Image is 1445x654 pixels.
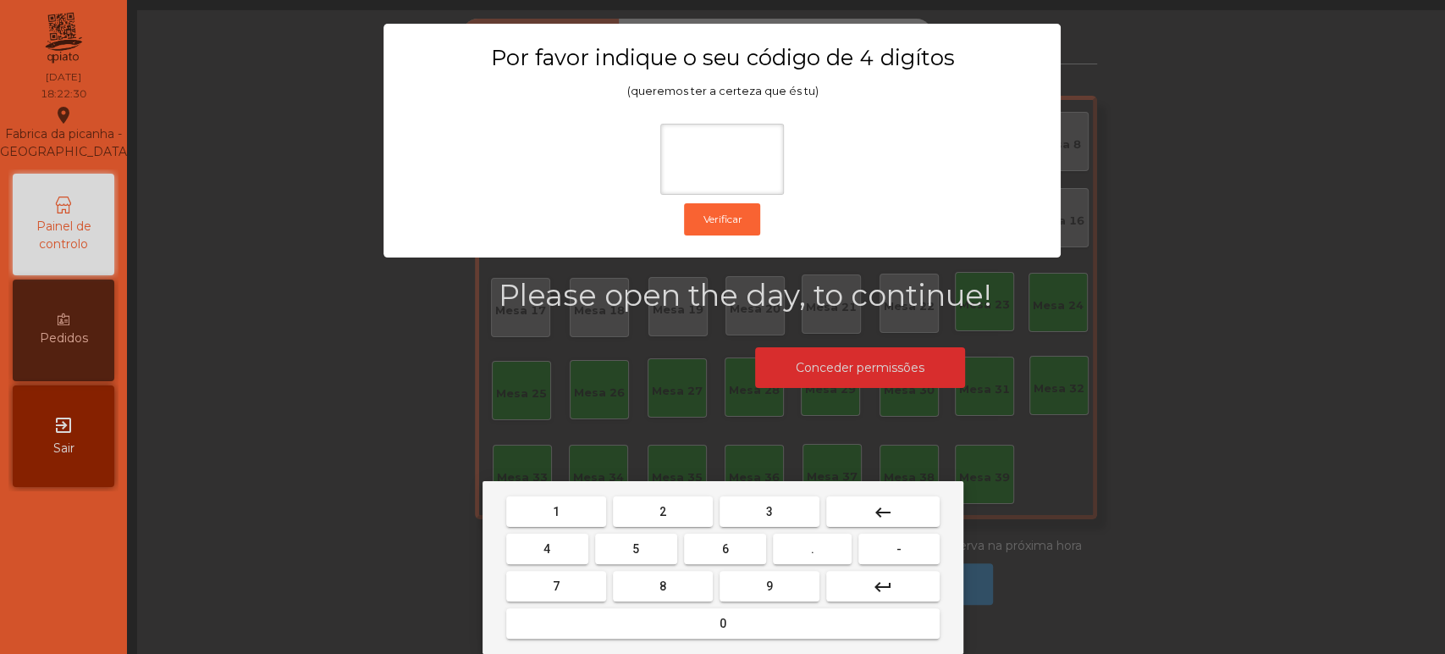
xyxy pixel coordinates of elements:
[896,542,902,556] span: -
[858,534,939,564] button: -
[595,534,677,564] button: 5
[632,542,639,556] span: 5
[506,534,588,564] button: 4
[766,505,773,518] span: 3
[722,542,729,556] span: 6
[543,542,550,556] span: 4
[506,571,606,601] button: 7
[720,496,819,527] button: 3
[684,203,760,236] button: Verificar
[811,542,814,556] span: .
[553,579,560,593] span: 7
[659,505,666,518] span: 2
[506,496,606,527] button: 1
[720,571,819,601] button: 9
[766,579,773,593] span: 9
[613,571,713,601] button: 8
[613,496,713,527] button: 2
[506,608,940,639] button: 0
[773,534,852,564] button: .
[553,505,560,518] span: 1
[626,85,818,97] span: (queremos ter a certeza que és tu)
[873,502,893,523] mat-icon: keyboard_backspace
[873,577,893,597] mat-icon: keyboard_return
[416,44,1028,71] h3: Por favor indique o seu código de 4 digítos
[684,534,766,564] button: 6
[720,617,726,630] span: 0
[659,579,666,593] span: 8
